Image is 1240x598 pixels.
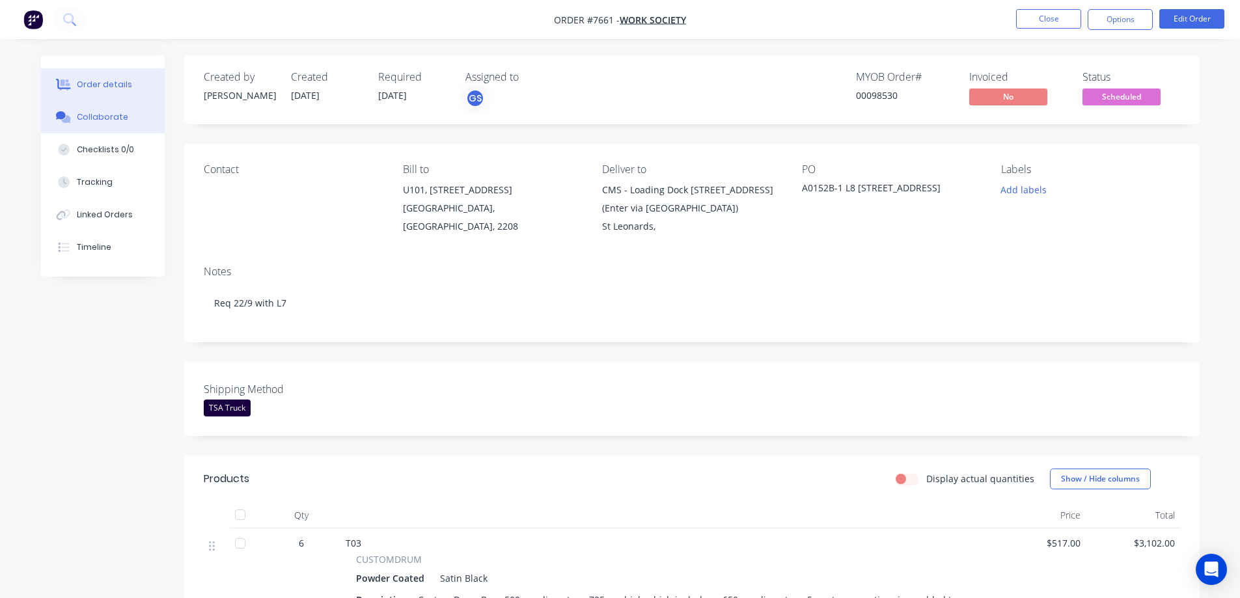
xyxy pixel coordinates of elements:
[403,199,581,236] div: [GEOGRAPHIC_DATA], [GEOGRAPHIC_DATA], 2208
[802,181,965,199] div: A0152B-1 L8 [STREET_ADDRESS]
[77,176,113,188] div: Tracking
[465,88,485,108] button: GS
[403,181,581,236] div: U101, [STREET_ADDRESS][GEOGRAPHIC_DATA], [GEOGRAPHIC_DATA], 2208
[204,400,251,416] div: TSA Truck
[969,71,1067,83] div: Invoiced
[602,181,780,236] div: CMS - Loading Dock [STREET_ADDRESS] (Enter via [GEOGRAPHIC_DATA])St Leonards,
[41,68,165,101] button: Order details
[602,217,780,236] div: St Leonards,
[994,181,1054,198] button: Add labels
[1082,71,1180,83] div: Status
[204,381,366,397] label: Shipping Method
[41,198,165,231] button: Linked Orders
[1082,88,1161,105] span: Scheduled
[465,71,596,83] div: Assigned to
[41,133,165,166] button: Checklists 0/0
[41,231,165,264] button: Timeline
[204,265,1180,278] div: Notes
[554,14,620,26] span: Order #7661 -
[291,89,320,102] span: [DATE]
[378,71,450,83] div: Required
[1016,9,1081,29] button: Close
[1001,163,1179,176] div: Labels
[204,71,275,83] div: Created by
[299,536,304,550] span: 6
[378,89,407,102] span: [DATE]
[204,283,1180,323] div: Req 22/9 with L7
[346,537,361,549] span: T03
[602,163,780,176] div: Deliver to
[204,163,382,176] div: Contact
[1196,554,1227,585] div: Open Intercom Messenger
[802,163,980,176] div: PO
[204,471,249,487] div: Products
[41,101,165,133] button: Collaborate
[356,569,430,588] div: Powder Coated
[991,502,1086,528] div: Price
[23,10,43,29] img: Factory
[1082,88,1161,108] button: Scheduled
[77,209,133,221] div: Linked Orders
[856,71,954,83] div: MYOB Order #
[77,241,111,253] div: Timeline
[291,71,363,83] div: Created
[41,166,165,198] button: Tracking
[77,144,134,156] div: Checklists 0/0
[204,88,275,102] div: [PERSON_NAME]
[403,181,581,199] div: U101, [STREET_ADDRESS]
[1050,469,1151,489] button: Show / Hide columns
[1088,9,1153,30] button: Options
[1086,502,1180,528] div: Total
[77,111,128,123] div: Collaborate
[620,14,686,26] a: Work Society
[1159,9,1224,29] button: Edit Order
[602,181,780,217] div: CMS - Loading Dock [STREET_ADDRESS] (Enter via [GEOGRAPHIC_DATA])
[926,472,1034,485] label: Display actual quantities
[997,536,1081,550] span: $517.00
[356,552,422,566] span: CUSTOMDRUM
[435,569,488,588] div: Satin Black
[77,79,132,90] div: Order details
[856,88,954,102] div: 00098530
[403,163,581,176] div: Bill to
[969,88,1047,105] span: No
[262,502,340,528] div: Qty
[1091,536,1175,550] span: $3,102.00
